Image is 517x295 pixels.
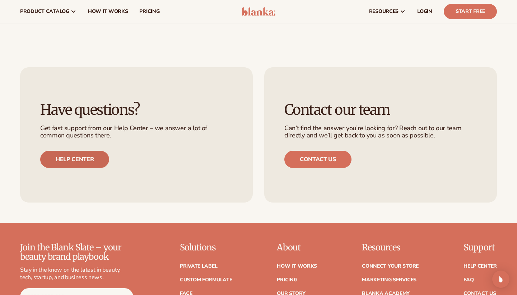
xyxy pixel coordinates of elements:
div: Open Intercom Messenger [492,271,509,288]
a: Help center [40,151,109,168]
p: Solutions [180,243,232,252]
a: Help Center [464,264,497,269]
span: product catalog [20,9,69,14]
a: Marketing services [362,277,416,282]
p: Can’t find the answer you’re looking for? Reach out to our team directly and we’ll get back to yo... [284,125,477,139]
p: Get fast support from our Help Center – we answer a lot of common questions there. [40,125,233,139]
a: FAQ [464,277,474,282]
span: resources [369,9,399,14]
img: logo [242,7,276,16]
a: Contact us [284,151,351,168]
h3: Contact our team [284,102,477,118]
span: LOGIN [417,9,432,14]
p: About [277,243,317,252]
span: pricing [139,9,159,14]
a: Private label [180,264,217,269]
span: How It Works [88,9,128,14]
a: Connect your store [362,264,419,269]
a: Start Free [444,4,497,19]
p: Resources [362,243,419,252]
p: Join the Blank Slate – your beauty brand playbook [20,243,133,262]
a: How It Works [277,264,317,269]
p: Support [464,243,497,252]
a: Custom formulate [180,277,232,282]
a: Pricing [277,277,297,282]
h3: Have questions? [40,102,233,118]
p: Stay in the know on the latest in beauty, tech, startup, and business news. [20,266,133,281]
